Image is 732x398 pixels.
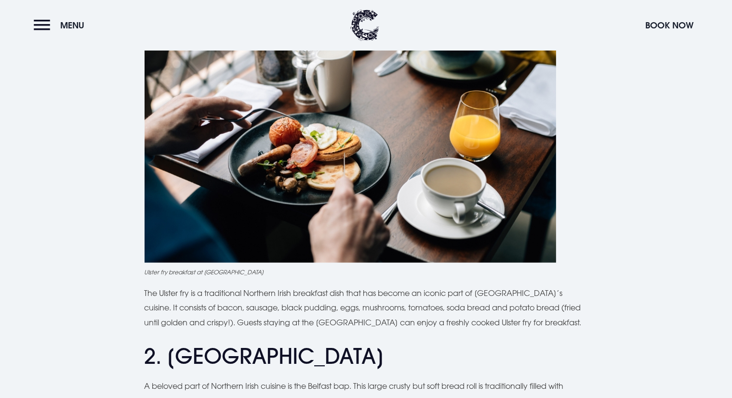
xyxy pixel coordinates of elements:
[60,20,84,31] span: Menu
[34,15,89,36] button: Menu
[145,286,588,330] p: The Ulster fry is a traditional Northern Irish breakfast dish that has become an iconic part of [...
[640,15,698,36] button: Book Now
[145,344,588,369] h2: 2. [GEOGRAPHIC_DATA]
[145,268,588,276] figcaption: Ulster fry breakfast at [GEOGRAPHIC_DATA]
[350,10,379,41] img: Clandeboye Lodge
